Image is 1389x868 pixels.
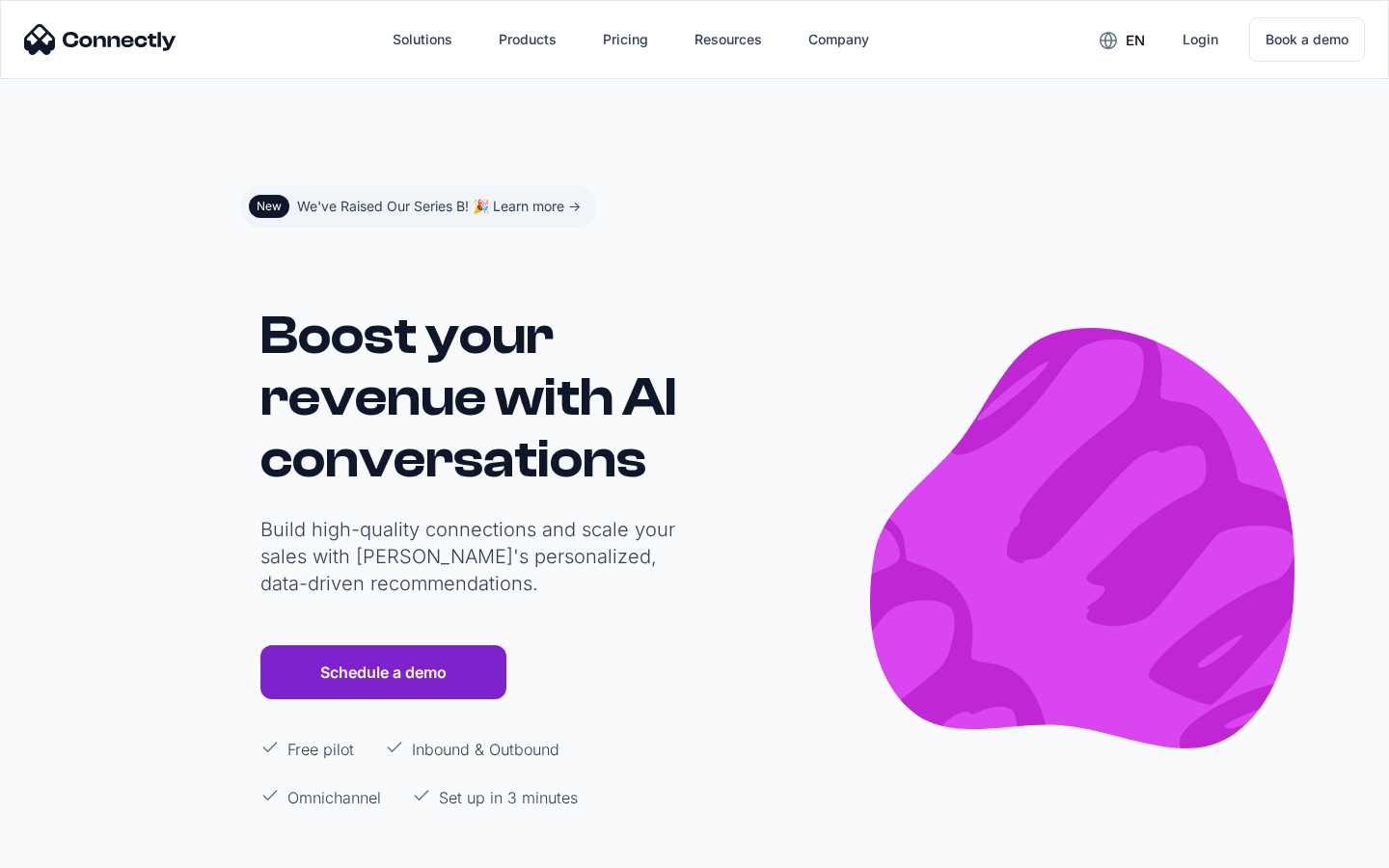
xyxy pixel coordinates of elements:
[241,185,596,228] a: NewWe've Raised Our Series B! 🎉 Learn more ->
[1249,17,1365,62] a: Book a demo
[24,24,177,55] img: Connectly Logo
[19,832,116,861] aside: Language selected: English
[412,738,559,761] p: Inbound & Outbound
[1126,27,1145,54] div: en
[587,16,664,63] a: Pricing
[694,26,762,53] div: Resources
[260,305,685,490] h1: Boost your revenue with AI conversations
[393,26,452,53] div: Solutions
[287,786,381,809] p: Omnichannel
[499,26,557,53] div: Products
[1183,26,1218,53] div: Login
[1167,16,1234,63] a: Login
[260,645,506,699] a: Schedule a demo
[260,516,685,597] p: Build high-quality connections and scale your sales with [PERSON_NAME]'s personalized, data-drive...
[257,199,282,214] div: New
[603,26,648,53] div: Pricing
[439,786,578,809] p: Set up in 3 minutes
[39,834,116,861] ul: Language list
[287,738,354,761] p: Free pilot
[808,26,869,53] div: Company
[297,193,581,220] div: We've Raised Our Series B! 🎉 Learn more ->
